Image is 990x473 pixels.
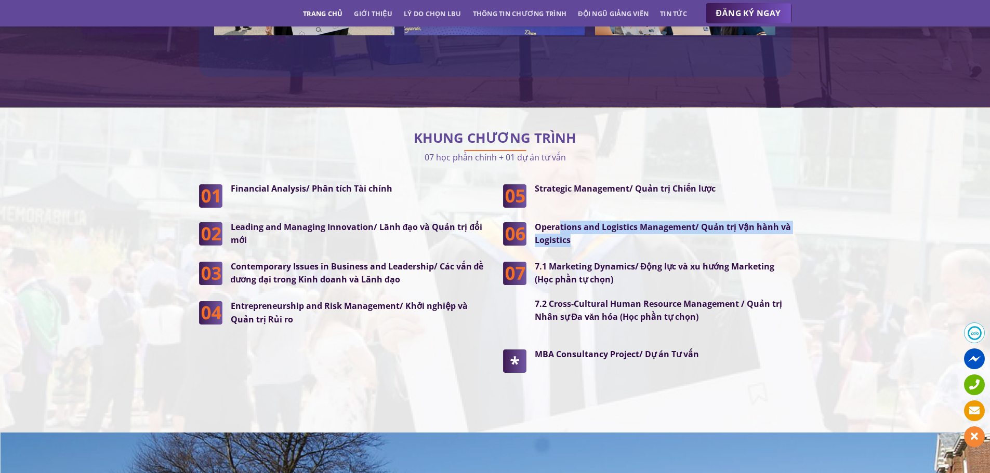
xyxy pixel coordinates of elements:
h2: KHUNG CHƯƠNG TRÌNH [199,133,791,143]
a: ĐĂNG KÝ NGAY [706,3,791,24]
strong: Strategic Management/ Quản trị Chiến lược [535,183,716,194]
a: Đội ngũ giảng viên [578,4,649,23]
a: Trang chủ [303,4,342,23]
a: Tin tức [660,4,687,23]
strong: Leading and Managing Innovation/ Lãnh đạo và Quản trị đổi mới [231,221,483,246]
a: Lý do chọn LBU [404,4,461,23]
strong: Operations and Logistics Management/ Quản trị Vận hành và Logistics [535,221,791,246]
img: line-lbu.jpg [464,150,526,151]
span: ĐĂNG KÝ NGAY [716,7,781,20]
a: Thông tin chương trình [473,4,567,23]
strong: Contemporary Issues in Business and Leadership/ Các vấn đề đương đại trong Kinh doanh và Lãnh đạo [231,261,484,286]
p: 07 học phần chính + 01 dự án tư vấn [199,150,791,164]
strong: Financial Analysis/ Phân tích Tài chính [231,183,392,194]
strong: MBA Consultancy Project/ Dự án Tư vấn [535,348,699,360]
strong: 7.1 Marketing Dynamics/ Động lực và xu hướng Marketing (Học phần tự chọn) [535,261,775,286]
strong: Entrepreneurship and Risk Management/ Khởi nghiệp và Quản trị Rủi ro [231,300,468,325]
strong: 7.2 Cross-Cultural Human Resource Management / Quản trị Nhân sự Đa văn hóa (Học phần tự chọn) [535,298,782,323]
a: Giới thiệu [354,4,392,23]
